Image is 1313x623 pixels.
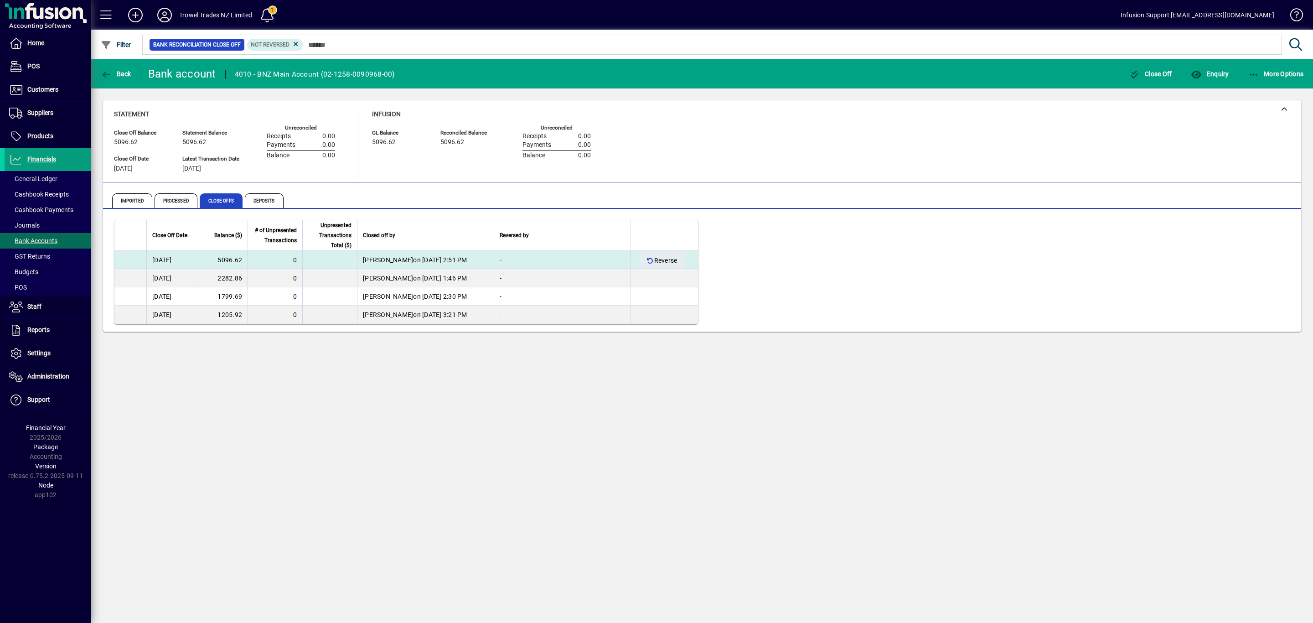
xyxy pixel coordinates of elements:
span: 5096.62 [114,139,138,146]
span: POS [27,62,40,70]
span: Cashbook Receipts [9,191,69,198]
a: Support [5,389,91,411]
span: Imported [112,193,152,208]
span: Latest Transaction Date [182,156,239,162]
span: Settings [27,349,51,357]
span: More Options [1248,70,1304,78]
a: Products [5,125,91,148]
button: Add [121,7,150,23]
button: Profile [150,7,179,23]
td: 1799.69 [193,287,248,306]
td: 1205.92 [193,306,248,324]
span: Balance [267,152,289,159]
span: Enquiry [1191,70,1229,78]
span: [PERSON_NAME] [363,256,413,264]
span: 0.00 [322,152,335,159]
a: Cashbook Receipts [5,187,91,202]
button: Reverse [639,252,684,269]
div: Infusion Support [EMAIL_ADDRESS][DOMAIN_NAME] [1121,8,1274,22]
a: Suppliers [5,102,91,125]
span: Receipts [522,133,547,140]
span: Home [27,39,44,47]
td: [DATE] [146,251,193,269]
span: Close Off [1129,70,1172,78]
span: 0.00 [578,152,591,159]
a: Administration [5,365,91,388]
span: Close Off Balance [114,130,169,136]
span: Closed off by [363,230,395,240]
span: Not reversed [251,42,289,48]
a: Staff [5,296,91,318]
span: Administration [27,373,69,380]
span: Balance [522,152,545,159]
span: Close Offs [200,193,243,208]
div: Bank account [148,67,216,81]
td: on [DATE] 3:21 PM [357,306,494,324]
span: Bank Reconciliation Close Off [153,40,241,49]
span: Processed [155,193,197,208]
a: Home [5,32,91,55]
span: [PERSON_NAME] [363,275,413,282]
span: 0.00 [578,133,591,140]
td: on [DATE] 2:51 PM [357,251,494,269]
td: 0 [248,269,302,287]
a: Cashbook Payments [5,202,91,218]
a: Budgets [5,264,91,280]
a: Settings [5,342,91,365]
span: Financials [27,156,56,163]
span: [DATE] [182,165,201,172]
span: 0.00 [322,141,335,149]
td: - [494,287,631,306]
a: Journals [5,218,91,233]
td: 0 [248,287,302,306]
div: 4010 - BNZ Main Account (02-1258-0090968-00) [235,67,395,82]
td: [DATE] [146,269,193,287]
span: Products [27,132,53,140]
td: 5096.62 [193,251,248,269]
div: Trowel Trades NZ Limited [179,8,252,22]
span: Support [27,396,50,403]
td: 0 [248,306,302,324]
span: Reversed by [500,230,529,240]
td: - [494,306,631,324]
a: POS [5,55,91,78]
span: POS [9,284,27,291]
span: [DATE] [114,165,133,172]
span: Balance ($) [214,230,242,240]
span: 5096.62 [440,139,464,146]
span: Node [38,482,53,489]
a: Customers [5,78,91,101]
app-page-header-button: Back [91,66,141,82]
td: [DATE] [146,306,193,324]
span: Filter [101,41,131,48]
a: GST Returns [5,249,91,264]
span: 5096.62 [182,139,206,146]
span: Staff [27,303,41,310]
span: Reconciled Balance [440,130,495,136]
span: [PERSON_NAME] [363,311,413,318]
button: Back [98,66,134,82]
span: GL Balance [372,130,427,136]
button: More Options [1246,66,1306,82]
span: Deposits [245,193,284,208]
span: Budgets [9,268,38,275]
mat-chip: Reversal status: Not reversed [247,39,304,51]
button: Filter [98,36,134,53]
a: POS [5,280,91,295]
span: Reports [27,326,50,333]
a: Bank Accounts [5,233,91,249]
span: Payments [522,141,551,149]
span: Close Off Date [114,156,169,162]
span: Unpresented Transactions Total ($) [308,220,352,250]
span: 5096.62 [372,139,396,146]
span: Suppliers [27,109,53,116]
span: 0.00 [322,133,335,140]
span: Journals [9,222,40,229]
button: Close Off [1127,66,1174,82]
span: 0.00 [578,141,591,149]
td: - [494,251,631,269]
td: - [494,269,631,287]
td: on [DATE] 2:30 PM [357,287,494,306]
label: Unreconciled [541,125,573,131]
a: General Ledger [5,171,91,187]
